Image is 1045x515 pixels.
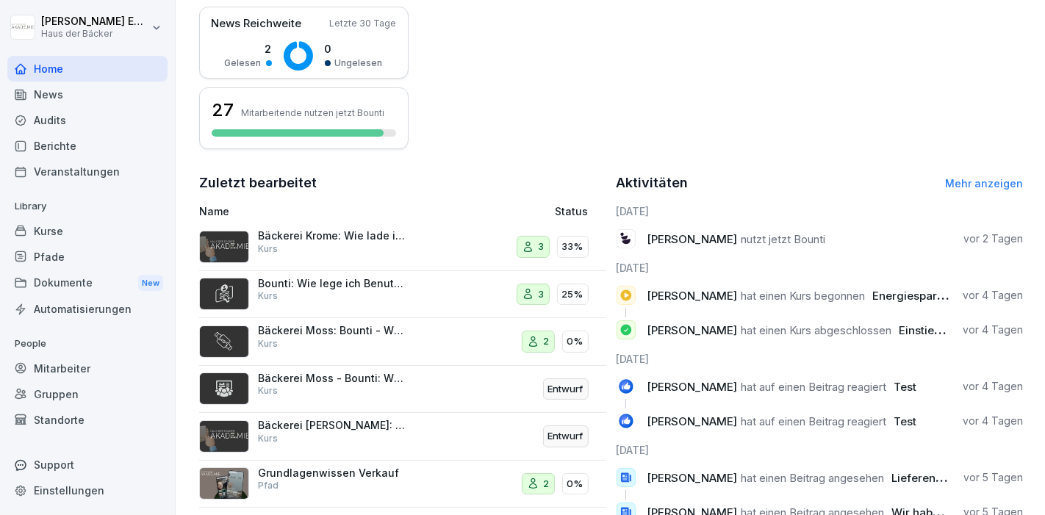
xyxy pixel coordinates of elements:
[225,41,272,57] p: 2
[258,337,278,350] p: Kurs
[325,41,383,57] p: 0
[617,351,1024,367] h6: [DATE]
[329,17,396,30] p: Letzte 30 Tage
[258,242,278,256] p: Kurs
[199,420,249,453] img: s78w77shk91l4aeybtorc9h7.png
[544,334,550,349] p: 2
[7,296,168,322] a: Automatisierungen
[567,334,583,349] p: 0%
[544,477,550,491] p: 2
[7,107,168,133] a: Audits
[7,218,168,244] a: Kurse
[7,82,168,107] a: News
[258,419,405,432] p: Bäckerei [PERSON_NAME]: Wie lade ich mir die Bounti App herunter?
[873,289,1035,303] span: Energiesparen in deiner Filiale
[963,323,1023,337] p: vor 4 Tagen
[647,471,738,485] span: [PERSON_NAME]
[963,379,1023,394] p: vor 4 Tagen
[963,414,1023,428] p: vor 4 Tagen
[963,288,1023,303] p: vor 4 Tagen
[647,414,738,428] span: [PERSON_NAME]
[894,414,917,428] span: Test
[647,289,738,303] span: [PERSON_NAME]
[258,229,405,242] p: Bäckerei Krome: Wie lade ich mir die Bounti App herunter?
[647,232,738,246] span: [PERSON_NAME]
[258,289,278,303] p: Kurs
[138,275,163,292] div: New
[199,204,447,219] p: Name
[199,325,249,358] img: pkjk7b66iy5o0dy6bqgs99sq.png
[539,287,545,302] p: 3
[617,204,1024,219] h6: [DATE]
[199,467,249,500] img: fckjnpyxrszm2gio4be9z3g8.png
[894,380,917,394] span: Test
[258,384,278,397] p: Kurs
[199,318,606,366] a: Bäckerei Moss: Bounti - Wie wird ein Kurs zugewiesen?Kurs20%
[212,98,234,123] h3: 27
[199,461,606,508] a: Grundlagenwissen VerkaufPfad20%
[225,57,262,70] p: Gelesen
[741,380,887,394] span: hat auf einen Beitrag reagiert
[562,240,583,254] p: 33%
[7,56,168,82] a: Home
[199,223,606,271] a: Bäckerei Krome: Wie lade ich mir die Bounti App herunter?Kurs333%
[258,372,405,385] p: Bäckerei Moss - Bounti: Wie erzeuge ich einen Benutzerbericht?
[647,380,738,394] span: [PERSON_NAME]
[741,414,887,428] span: hat auf einen Beitrag reagiert
[7,133,168,159] a: Berichte
[7,356,168,381] a: Mitarbeiter
[7,381,168,407] div: Gruppen
[647,323,738,337] span: [PERSON_NAME]
[741,323,892,337] span: hat einen Kurs abgeschlossen
[741,471,885,485] span: hat einen Beitrag angesehen
[199,271,606,319] a: Bounti: Wie lege ich Benutzer an?Kurs325%
[258,324,405,337] p: Bäckerei Moss: Bounti - Wie wird ein Kurs zugewiesen?
[199,413,606,461] a: Bäckerei [PERSON_NAME]: Wie lade ich mir die Bounti App herunter?KursEntwurf
[199,173,606,193] h2: Zuletzt bearbeitet
[567,477,583,491] p: 0%
[539,240,545,254] p: 3
[741,289,866,303] span: hat einen Kurs begonnen
[892,471,1013,485] span: Lieferengpass Rosinen
[617,173,689,193] h2: Aktivitäten
[258,277,405,290] p: Bounti: Wie lege ich Benutzer an?
[211,15,301,32] p: News Reichweite
[199,372,249,405] img: h0ir0warzjvm1vzjfykkf11s.png
[199,231,249,263] img: s78w77shk91l4aeybtorc9h7.png
[7,407,168,433] a: Standorte
[562,287,583,302] p: 25%
[556,204,589,219] p: Status
[258,432,278,445] p: Kurs
[7,332,168,356] p: People
[335,57,383,70] p: Ungelesen
[7,452,168,478] div: Support
[548,429,583,444] p: Entwurf
[7,159,168,184] a: Veranstaltungen
[41,29,148,39] p: Haus der Bäcker
[7,478,168,503] a: Einstellungen
[7,270,168,297] a: DokumenteNew
[7,270,168,297] div: Dokumente
[741,232,826,246] span: nutzt jetzt Bounti
[7,244,168,270] a: Pfade
[258,479,279,492] p: Pfad
[548,382,583,397] p: Entwurf
[41,15,148,28] p: [PERSON_NAME] Ehlerding
[617,260,1024,275] h6: [DATE]
[617,442,1024,458] h6: [DATE]
[199,278,249,310] img: y3z3y63wcjyhx73x8wr5r0l3.png
[7,195,168,218] p: Library
[963,470,1023,485] p: vor 5 Tagen
[241,107,384,118] p: Mitarbeitende nutzen jetzt Bounti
